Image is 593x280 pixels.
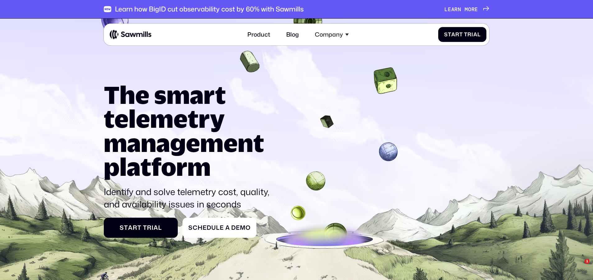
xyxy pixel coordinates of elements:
[147,224,152,231] span: r
[310,26,353,42] div: Company
[444,31,448,38] span: S
[154,224,158,231] span: a
[572,259,587,274] iframe: Intercom live chat
[104,83,276,179] h1: The smart telemetry management platform
[471,31,473,38] span: i
[220,224,224,231] span: e
[104,218,178,238] a: StartTrial
[477,31,480,38] span: l
[448,31,451,38] span: t
[444,6,489,12] a: Learnmore
[104,185,276,210] p: Identify and solve telemetry cost, quality, and availability issues in seconds
[240,224,246,231] span: m
[143,224,147,231] span: T
[455,31,459,38] span: r
[137,224,141,231] span: t
[467,31,471,38] span: r
[211,224,216,231] span: u
[243,26,274,42] a: Product
[473,31,477,38] span: a
[451,6,455,12] span: a
[216,224,220,231] span: l
[471,6,475,12] span: r
[458,6,461,12] span: n
[124,224,128,231] span: t
[465,6,468,12] span: m
[133,224,137,231] span: r
[585,259,590,264] span: 1
[475,6,478,12] span: e
[120,224,124,231] span: S
[198,224,203,231] span: h
[444,6,448,12] span: L
[315,31,343,38] div: Company
[207,224,211,231] span: d
[203,224,207,231] span: e
[231,224,236,231] span: D
[438,27,486,42] a: StartTrial
[188,224,193,231] span: S
[115,5,304,13] div: Learn how BigID cut observability cost by 60% with Sawmills
[128,224,133,231] span: a
[451,31,455,38] span: a
[468,6,471,12] span: o
[182,218,257,238] a: ScheduleaDemo
[158,224,162,231] span: l
[236,224,240,231] span: e
[459,31,463,38] span: t
[282,26,303,42] a: Blog
[448,6,451,12] span: e
[246,224,251,231] span: o
[464,31,467,38] span: T
[225,224,230,231] span: a
[193,224,198,231] span: c
[454,6,458,12] span: r
[152,224,154,231] span: i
